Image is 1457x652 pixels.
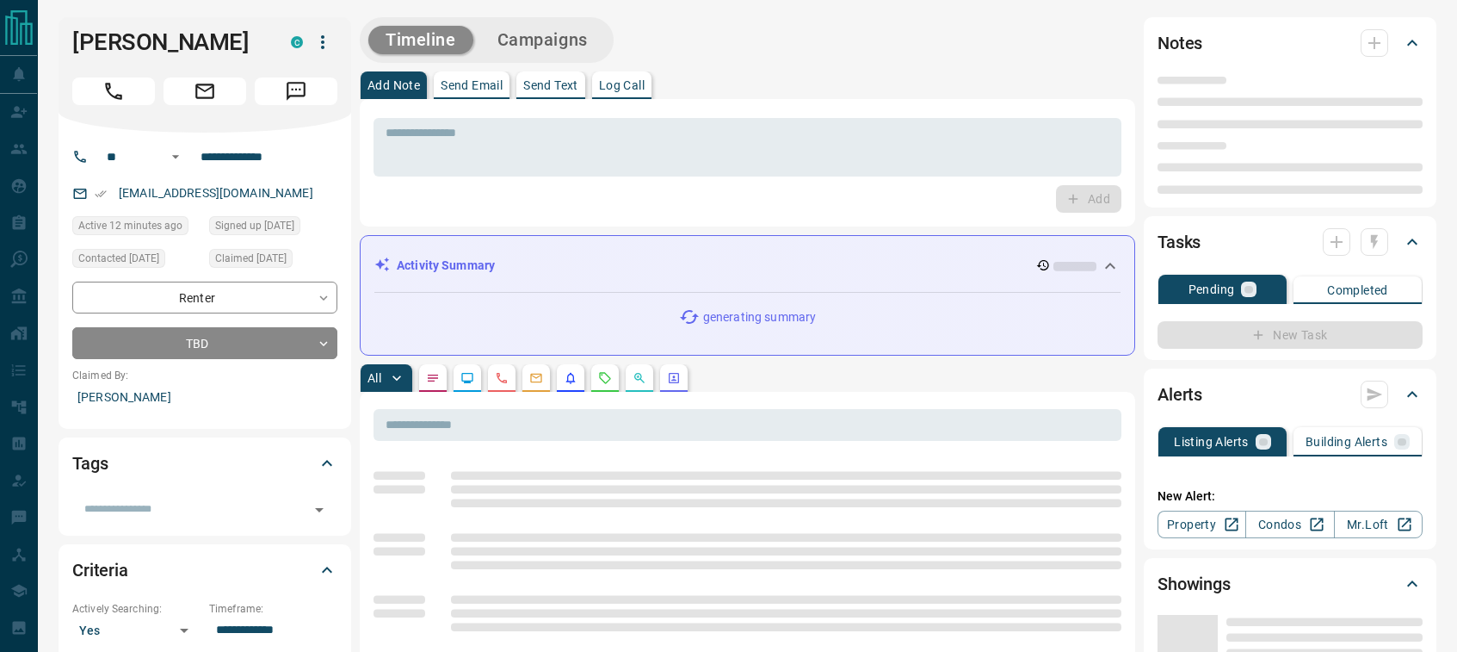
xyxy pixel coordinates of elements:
div: Showings [1158,563,1423,605]
span: Contacted [DATE] [78,250,159,267]
p: Add Note [367,79,420,91]
a: Condos [1245,511,1334,538]
svg: Notes [426,371,440,385]
button: Open [165,146,186,167]
div: Sat Nov 30 2024 [209,216,337,240]
h2: Notes [1158,29,1202,57]
p: generating summary [703,308,816,326]
svg: Agent Actions [667,371,681,385]
div: Activity Summary [374,250,1121,282]
h2: Tags [72,450,108,477]
p: [PERSON_NAME] [72,383,337,412]
p: Building Alerts [1306,436,1387,448]
p: Activity Summary [397,257,495,275]
div: Tasks [1158,221,1423,263]
button: Open [307,498,331,522]
h2: Showings [1158,570,1231,598]
svg: Email Verified [95,188,107,200]
button: Campaigns [480,26,605,54]
a: [EMAIL_ADDRESS][DOMAIN_NAME] [119,186,313,200]
p: Log Call [599,79,645,91]
div: Sat Aug 16 2025 [72,249,201,273]
p: Completed [1327,284,1388,296]
p: Listing Alerts [1174,436,1249,448]
div: condos.ca [291,36,303,48]
div: Notes [1158,22,1423,64]
span: Call [72,78,155,105]
p: All [367,372,381,384]
svg: Opportunities [633,371,646,385]
div: Alerts [1158,374,1423,415]
svg: Requests [598,371,612,385]
span: Signed up [DATE] [215,217,294,234]
svg: Calls [495,371,509,385]
div: Tags [72,443,337,484]
span: Email [164,78,246,105]
div: Criteria [72,550,337,591]
a: Mr.Loft [1334,511,1423,538]
p: Actively Searching: [72,601,201,617]
p: New Alert: [1158,487,1423,506]
p: Claimed By: [72,368,337,383]
p: Timeframe: [209,601,337,617]
svg: Emails [529,371,543,385]
h2: Criteria [72,556,128,584]
h1: [PERSON_NAME] [72,28,265,56]
span: Claimed [DATE] [215,250,287,267]
svg: Lead Browsing Activity [460,371,474,385]
span: Active 12 minutes ago [78,217,182,234]
div: TBD [72,327,337,359]
a: Property [1158,511,1246,538]
div: Renter [72,282,337,314]
div: Sat Nov 30 2024 [209,249,337,273]
div: Mon Aug 18 2025 [72,216,201,240]
h2: Tasks [1158,228,1201,256]
p: Send Text [523,79,578,91]
h2: Alerts [1158,381,1202,408]
button: Timeline [368,26,473,54]
p: Pending [1188,283,1235,295]
p: Send Email [441,79,503,91]
svg: Listing Alerts [564,371,577,385]
span: Message [255,78,337,105]
div: Yes [72,617,201,644]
